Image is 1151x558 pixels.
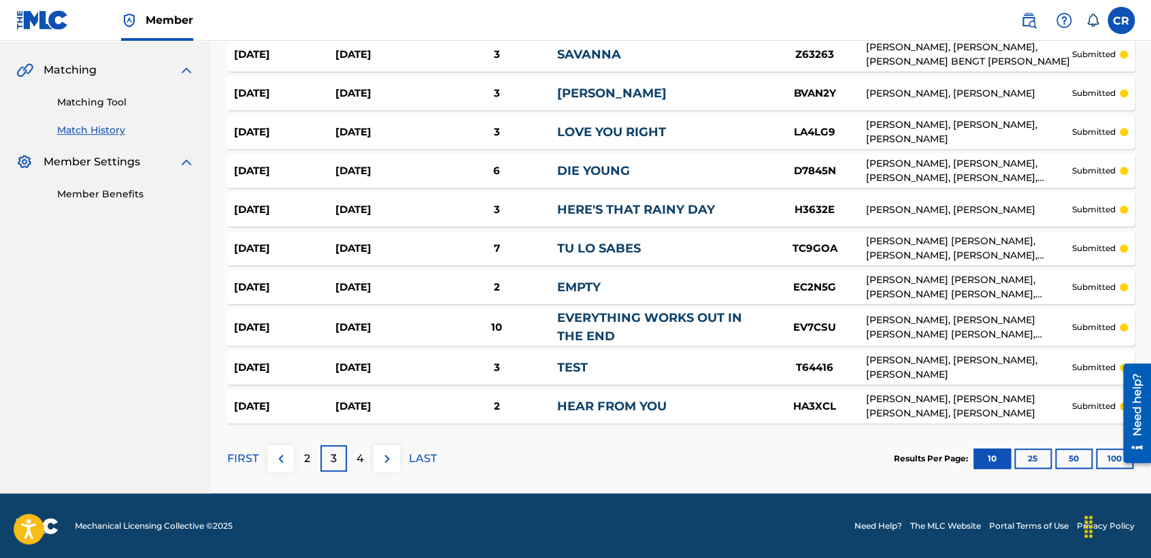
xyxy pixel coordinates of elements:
[1055,448,1092,469] button: 50
[335,320,435,335] div: [DATE]
[331,450,337,467] p: 3
[973,448,1011,469] button: 10
[409,450,437,467] p: LAST
[57,95,195,110] a: Matching Tool
[304,450,310,467] p: 2
[763,360,865,376] div: T64416
[1072,126,1116,138] p: submitted
[894,453,971,465] p: Results Per Page:
[557,360,588,375] a: TEST
[763,47,865,63] div: Z63263
[557,202,715,217] a: HERE'S THAT RAINY DAY
[178,62,195,78] img: expand
[763,163,865,179] div: D7845N
[1015,7,1042,34] a: Public Search
[234,86,335,101] div: [DATE]
[335,399,435,414] div: [DATE]
[865,313,1072,342] div: [PERSON_NAME], [PERSON_NAME] [PERSON_NAME] [PERSON_NAME], [PERSON_NAME]
[557,163,630,178] a: DIE YOUNG
[1086,14,1099,27] div: Notifications
[146,12,193,28] span: Member
[121,12,137,29] img: Top Rightsholder
[1072,203,1116,216] p: submitted
[557,86,667,101] a: [PERSON_NAME]
[436,202,557,218] div: 3
[1113,359,1151,468] iframe: Resource Center
[436,125,557,140] div: 3
[379,450,395,467] img: right
[763,86,865,101] div: BVAN2Y
[1072,242,1116,255] p: submitted
[557,310,742,344] a: EVERYTHING WORKS OUT IN THE END
[436,47,557,63] div: 3
[436,280,557,295] div: 2
[234,163,335,179] div: [DATE]
[763,202,865,218] div: H3632E
[44,62,97,78] span: Matching
[1072,281,1116,293] p: submitted
[865,40,1072,69] div: [PERSON_NAME], [PERSON_NAME], [PERSON_NAME] BENGT [PERSON_NAME]
[178,154,195,170] img: expand
[1072,87,1116,99] p: submitted
[854,520,902,532] a: Need Help?
[1072,321,1116,333] p: submitted
[335,202,435,218] div: [DATE]
[16,518,59,534] img: logo
[865,86,1072,101] div: [PERSON_NAME], [PERSON_NAME]
[1096,448,1133,469] button: 100
[335,280,435,295] div: [DATE]
[335,360,435,376] div: [DATE]
[335,125,435,140] div: [DATE]
[234,241,335,257] div: [DATE]
[16,10,69,30] img: MLC Logo
[436,241,557,257] div: 7
[1072,400,1116,412] p: submitted
[436,399,557,414] div: 2
[234,280,335,295] div: [DATE]
[16,154,33,170] img: Member Settings
[557,241,641,256] a: TU LO SABES
[763,241,865,257] div: TC9GOA
[234,360,335,376] div: [DATE]
[57,187,195,201] a: Member Benefits
[234,47,335,63] div: [DATE]
[1072,361,1116,374] p: submitted
[557,47,621,62] a: SAVANNA
[436,360,557,376] div: 3
[436,86,557,101] div: 3
[865,203,1072,217] div: [PERSON_NAME], [PERSON_NAME]
[910,520,981,532] a: The MLC Website
[234,320,335,335] div: [DATE]
[557,125,666,139] a: LOVE YOU RIGHT
[865,118,1072,146] div: [PERSON_NAME], [PERSON_NAME], [PERSON_NAME]
[75,520,233,532] span: Mechanical Licensing Collective © 2025
[865,234,1072,263] div: [PERSON_NAME] [PERSON_NAME], [PERSON_NAME], [PERSON_NAME], [PERSON_NAME], [PERSON_NAME], [PERSON_...
[356,450,364,467] p: 4
[557,399,667,414] a: HEAR FROM YOU
[44,154,140,170] span: Member Settings
[436,163,557,179] div: 6
[1107,7,1135,34] div: User Menu
[865,353,1072,382] div: [PERSON_NAME], [PERSON_NAME], [PERSON_NAME]
[763,125,865,140] div: LA4LG9
[234,399,335,414] div: [DATE]
[1077,520,1135,532] a: Privacy Policy
[865,392,1072,421] div: [PERSON_NAME], [PERSON_NAME] [PERSON_NAME], [PERSON_NAME]
[16,62,33,78] img: Matching
[57,123,195,137] a: Match History
[1078,506,1099,547] div: Drag
[1014,448,1052,469] button: 25
[335,163,435,179] div: [DATE]
[557,280,601,295] a: EMPTY
[763,320,865,335] div: EV7CSU
[1072,48,1116,61] p: submitted
[436,320,557,335] div: 10
[234,202,335,218] div: [DATE]
[1083,493,1151,558] iframe: Chat Widget
[989,520,1069,532] a: Portal Terms of Use
[335,241,435,257] div: [DATE]
[335,86,435,101] div: [DATE]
